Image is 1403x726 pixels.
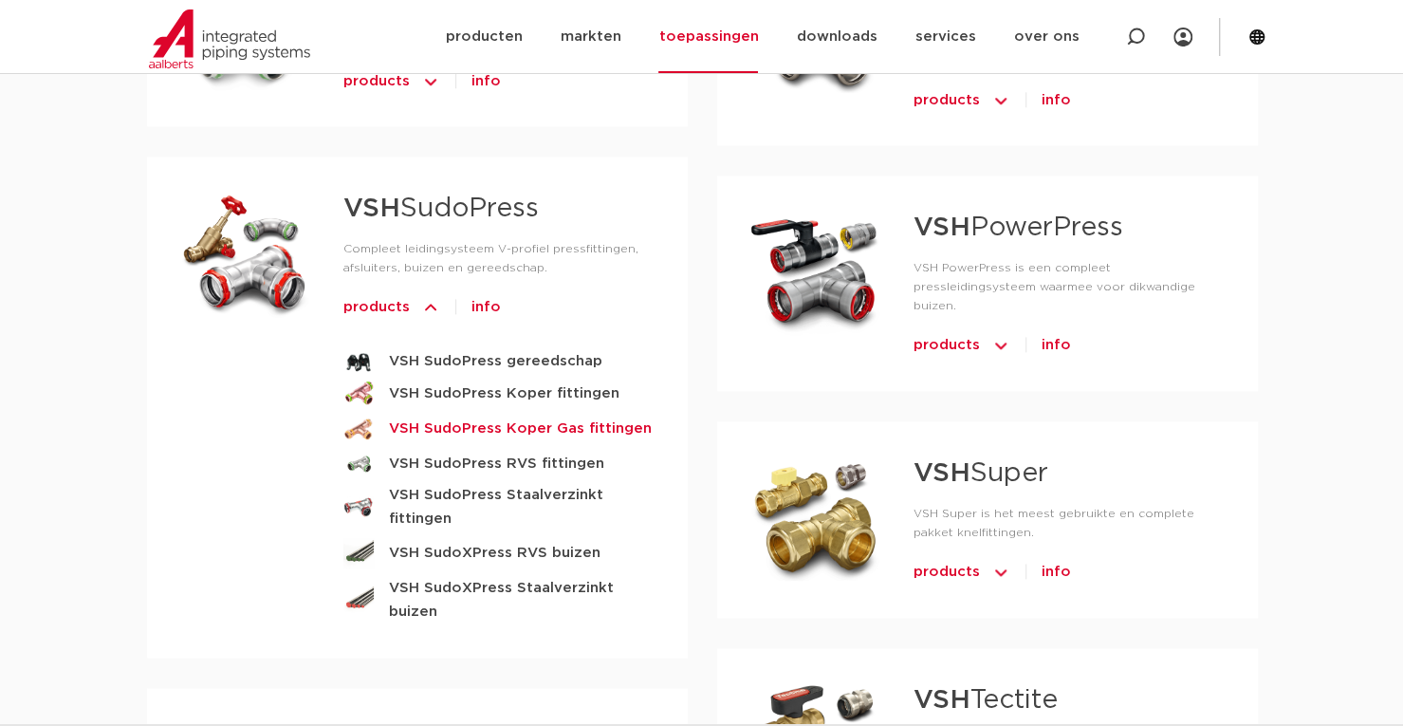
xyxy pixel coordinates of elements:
[343,576,657,624] a: VSH SudoXPress Staalverzinkt buizen
[914,85,980,116] span: products
[914,687,970,714] strong: VSH
[471,66,501,97] a: info
[421,292,440,323] img: icon-chevron-up-1.svg
[343,381,657,406] a: VSH SudoPress Koper fittingen
[343,538,657,568] a: VSH SudoXPress RVS buizen
[343,349,657,373] a: VSH SudoPress gereedschap
[421,66,440,97] img: icon-chevron-up-1.svg
[914,214,1123,241] a: VSHPowerPress
[389,382,619,405] strong: VSH SudoPress Koper fittingen
[471,292,501,323] a: info
[991,557,1010,587] img: icon-chevron-up-1.svg
[914,687,1058,714] a: VSHTectite
[389,417,652,440] strong: VSH SudoPress Koper Gas fittingen
[1042,557,1071,587] a: info
[914,557,980,587] span: products
[1042,85,1071,116] a: info
[343,195,400,222] strong: VSH
[914,330,980,361] span: products
[389,349,602,373] strong: VSH SudoPress gereedschap
[914,460,1048,487] a: VSHSuper
[343,239,657,277] p: Compleet leidingsysteem V-profiel pressfittingen, afsluiters, buizen en gereedschap.
[389,452,604,475] strong: VSH SudoPress RVS fittingen
[343,292,410,323] span: products
[343,452,657,475] a: VSH SudoPress RVS fittingen
[389,576,657,624] strong: VSH SudoXPress Staalverzinkt buizen
[343,483,657,531] a: VSH SudoPress Staalverzinkt fittingen
[991,330,1010,361] img: icon-chevron-up-1.svg
[914,504,1228,542] p: VSH Super is het meest gebruikte en complete pakket knelfittingen.
[343,414,657,444] a: VSH SudoPress Koper Gas fittingen
[914,460,970,487] strong: VSH
[914,214,970,241] strong: VSH
[343,66,410,97] span: products
[389,541,600,565] strong: VSH SudoXPress RVS buizen
[914,258,1228,315] p: VSH PowerPress is een compleet pressleidingsysteem waarmee voor dikwandige buizen.
[343,195,539,222] a: VSHSudoPress
[389,483,657,531] strong: VSH SudoPress Staalverzinkt fittingen
[1042,330,1071,361] a: info
[991,85,1010,116] img: icon-chevron-up-1.svg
